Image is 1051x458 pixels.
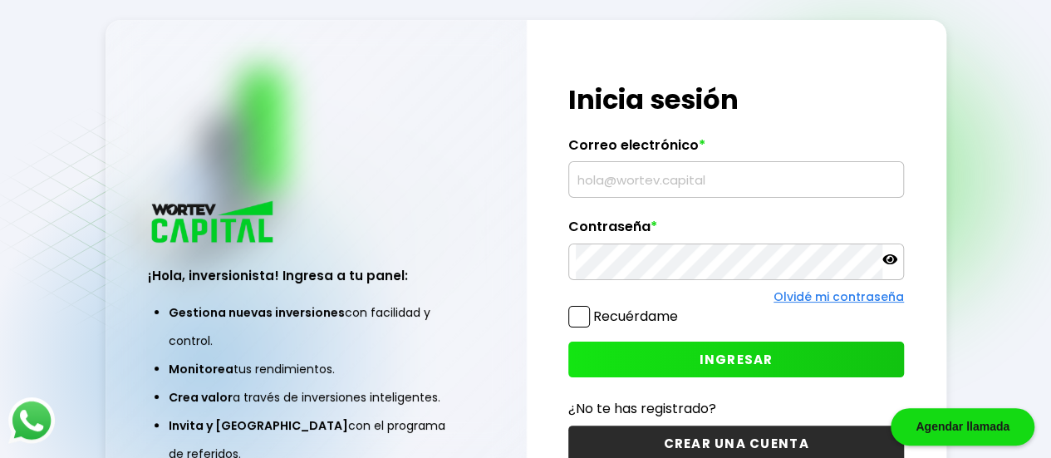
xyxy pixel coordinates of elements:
div: Agendar llamada [891,408,1034,446]
h3: ¡Hola, inversionista! Ingresa a tu panel: [148,266,484,285]
span: Invita y [GEOGRAPHIC_DATA] [169,417,348,434]
label: Contraseña [568,219,904,244]
span: INGRESAR [700,351,774,368]
input: hola@wortev.capital [576,162,896,197]
label: Recuérdame [593,307,678,326]
img: logos_whatsapp-icon.242b2217.svg [8,397,55,444]
label: Correo electrónico [568,137,904,162]
span: Monitorea [169,361,233,377]
span: Crea valor [169,389,233,406]
li: tus rendimientos. [169,355,463,383]
p: ¿No te has registrado? [568,398,904,419]
button: INGRESAR [568,342,904,377]
li: con facilidad y control. [169,298,463,355]
h1: Inicia sesión [568,80,904,120]
a: Olvidé mi contraseña [774,288,904,305]
li: a través de inversiones inteligentes. [169,383,463,411]
span: Gestiona nuevas inversiones [169,304,345,321]
img: logo_wortev_capital [148,199,279,248]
